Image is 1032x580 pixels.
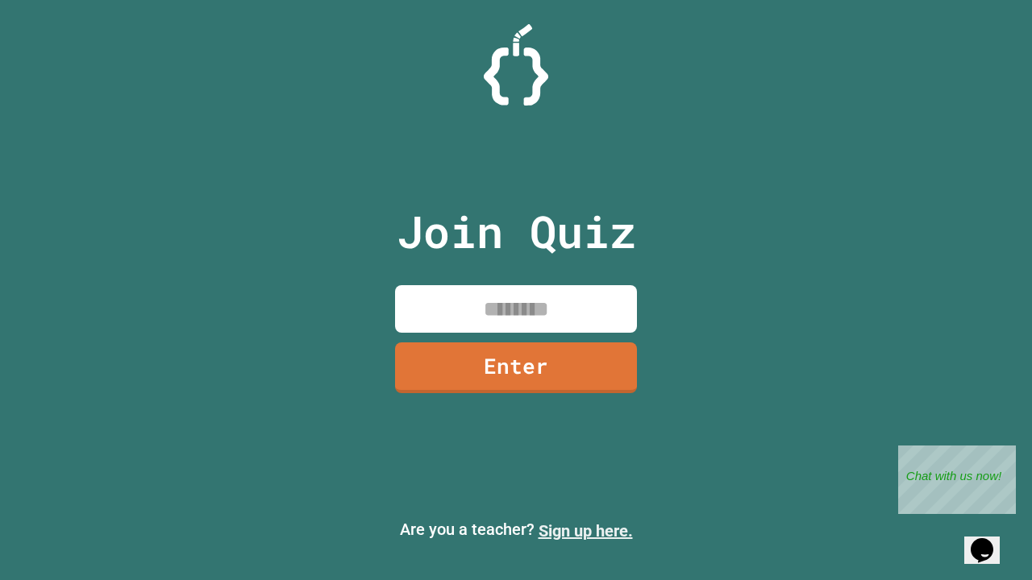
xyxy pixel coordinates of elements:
iframe: chat widget [898,445,1016,514]
a: Sign up here. [539,521,633,541]
p: Are you a teacher? [13,517,1019,543]
a: Enter [395,342,637,393]
iframe: chat widget [964,516,1016,564]
p: Join Quiz [397,198,636,265]
img: Logo.svg [484,24,548,106]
